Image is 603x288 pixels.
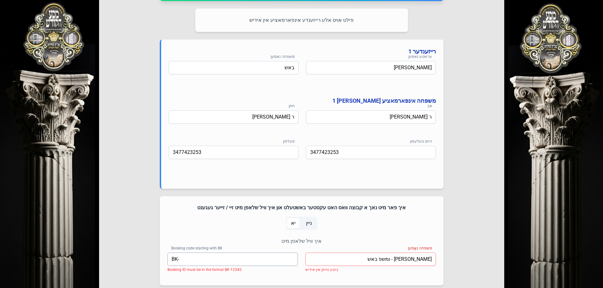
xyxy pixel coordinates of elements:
[306,219,312,227] span: ניין
[167,237,436,245] p: איך וויל שלאפן מיט
[301,217,317,230] p-togglebutton: ניין
[203,16,400,24] p: פילט אויס אלע רייזענדע אינפארמאציע אין אידיש
[167,267,242,272] span: Booking ID must be in the format BK-12345
[167,253,298,266] input: BK-00000
[169,47,436,56] h4: רייזענדער 1
[305,267,338,272] span: ביטע טייפן אין אידיש
[169,96,436,105] h4: משפחה אינפארמאציע [PERSON_NAME] 1
[286,217,301,230] p-togglebutton: יא
[291,219,296,227] span: יא
[167,204,436,211] h4: איך פאר מיט נאך א קבוצה וואס האט עקסטער באשטעלט און איך וויל שלאפן מיט זיי / זייער געגענט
